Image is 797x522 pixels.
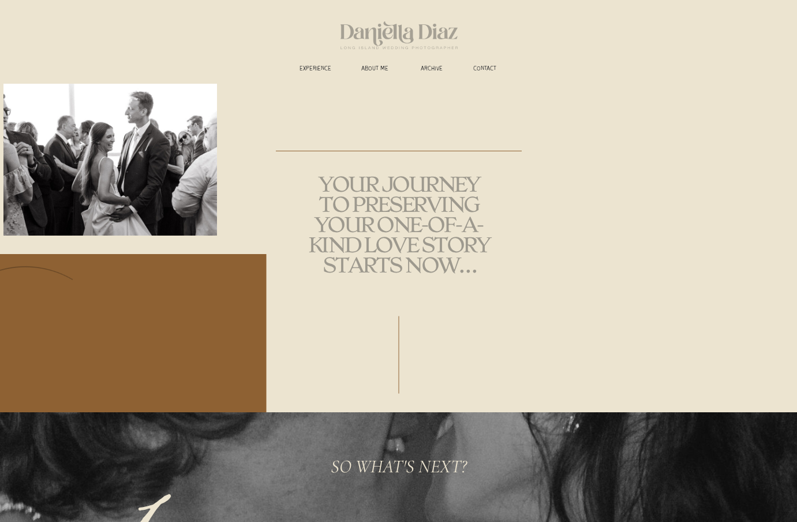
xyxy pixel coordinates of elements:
h2: Your journey to preserving your one-of-a-kind love story starts now. . . [308,174,490,303]
a: experience [294,65,337,74]
a: ARCHIVE [414,65,450,74]
a: ABOUT ME [354,65,396,74]
a: CONTACT [467,65,503,74]
h2: so what's next? [318,456,480,475]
